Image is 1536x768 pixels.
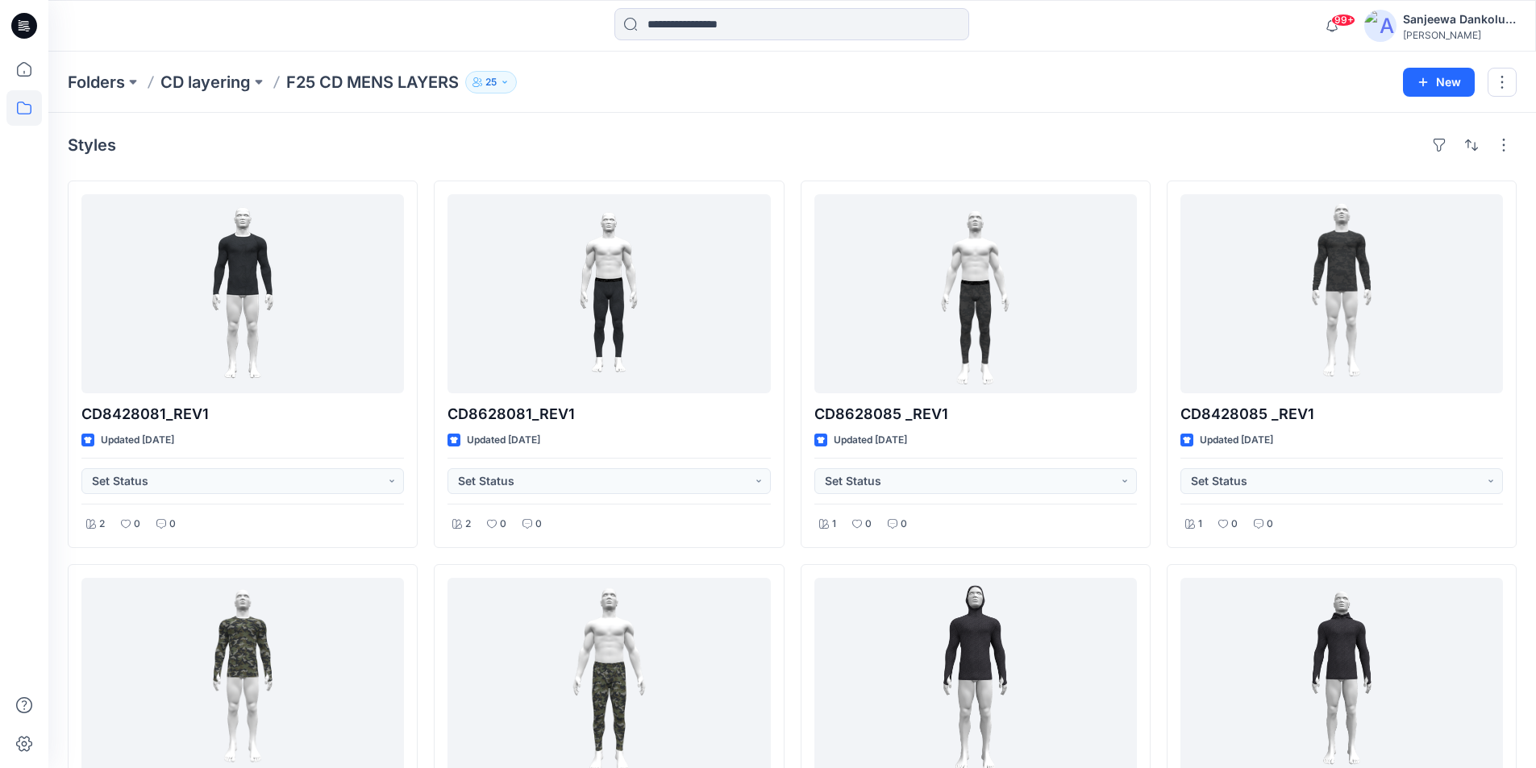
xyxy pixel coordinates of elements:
p: CD8428085 _REV1 [1180,403,1503,426]
p: 0 [500,516,506,533]
p: 0 [535,516,542,533]
a: Folders [68,71,125,93]
p: Updated [DATE] [467,432,540,449]
p: 0 [1267,516,1273,533]
p: 1 [1198,516,1202,533]
p: 1 [832,516,836,533]
p: Updated [DATE] [834,432,907,449]
span: 99+ [1331,14,1355,27]
p: CD8428081_REV1 [81,403,404,426]
h4: Styles [68,135,116,155]
p: 0 [1231,516,1238,533]
button: 25 [465,71,517,93]
a: CD8428085 _REV1 [1180,194,1503,393]
p: 0 [134,516,140,533]
p: 0 [169,516,176,533]
p: Updated [DATE] [101,432,174,449]
div: [PERSON_NAME] [1403,29,1516,41]
a: CD8628081_REV1 [447,194,770,393]
p: 2 [465,516,471,533]
p: 0 [865,516,872,533]
a: CD8628085 _REV1 [814,194,1137,393]
p: F25 CD MENS LAYERS [286,71,459,93]
p: 25 [485,73,497,91]
p: 2 [99,516,105,533]
img: avatar [1364,10,1397,42]
p: 0 [901,516,907,533]
p: Updated [DATE] [1200,432,1273,449]
div: Sanjeewa Dankoluwage [1403,10,1516,29]
p: CD8628081_REV1 [447,403,770,426]
p: CD8628085 _REV1 [814,403,1137,426]
a: CD layering [160,71,251,93]
a: CD8428081_REV1 [81,194,404,393]
button: New [1403,68,1475,97]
